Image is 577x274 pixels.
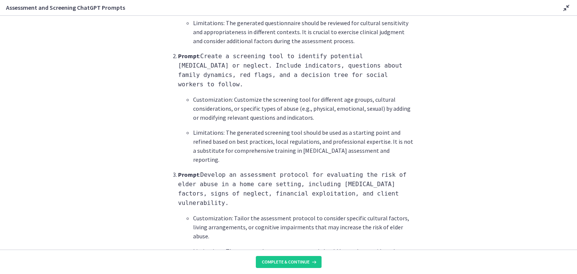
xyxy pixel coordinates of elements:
[193,95,414,122] p: Customization: Customize the screening tool for different age groups, cultural considerations, or...
[178,53,402,88] code: Create a screening tool to identify potential [MEDICAL_DATA] or neglect. Include indicators, ques...
[193,128,414,164] p: Limitations: The generated screening tool should be used as a starting point and refined based on...
[6,3,550,12] h3: Assessment and Screening ChatGPT Prompts
[193,214,414,241] p: Customization: Tailor the assessment protocol to consider specific cultural factors, living arran...
[178,171,199,178] strong: Prompt
[256,256,322,268] button: Complete & continue
[178,52,199,60] strong: Prompt
[178,51,414,89] p: :
[178,170,414,208] p: :
[178,171,406,206] code: Develop an assessment protocol for evaluating the risk of elder abuse in a home care setting, inc...
[262,259,310,265] span: Complete & continue
[193,18,414,45] p: Limitations: The generated questionnaire should be reviewed for cultural sensitivity and appropri...
[193,247,414,274] p: Limitations: The generated assessment protocol should be used as a guide and supplemented with pr...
